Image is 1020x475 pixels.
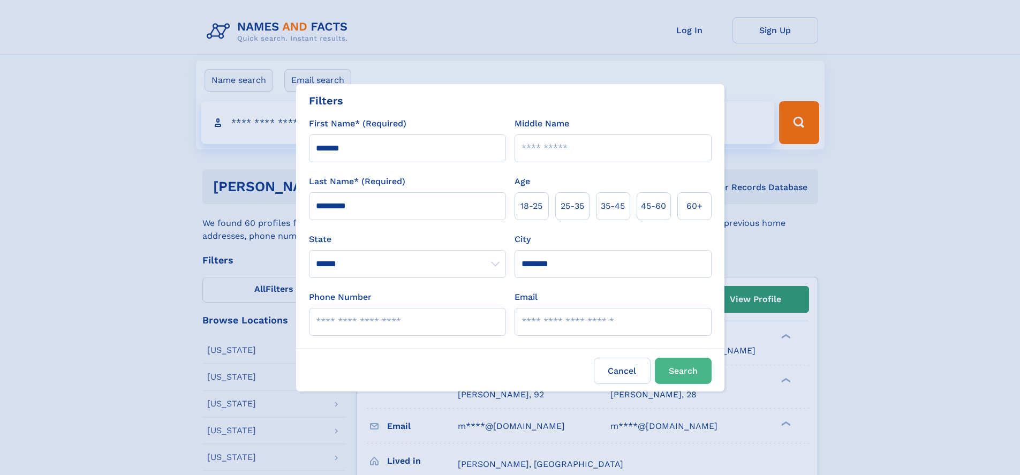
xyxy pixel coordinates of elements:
[561,200,584,213] span: 25‑35
[594,358,651,384] label: Cancel
[515,175,530,188] label: Age
[515,233,531,246] label: City
[686,200,702,213] span: 60+
[515,291,538,304] label: Email
[601,200,625,213] span: 35‑45
[309,291,372,304] label: Phone Number
[641,200,666,213] span: 45‑60
[309,233,506,246] label: State
[655,358,712,384] button: Search
[515,117,569,130] label: Middle Name
[309,117,406,130] label: First Name* (Required)
[520,200,542,213] span: 18‑25
[309,93,343,109] div: Filters
[309,175,405,188] label: Last Name* (Required)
